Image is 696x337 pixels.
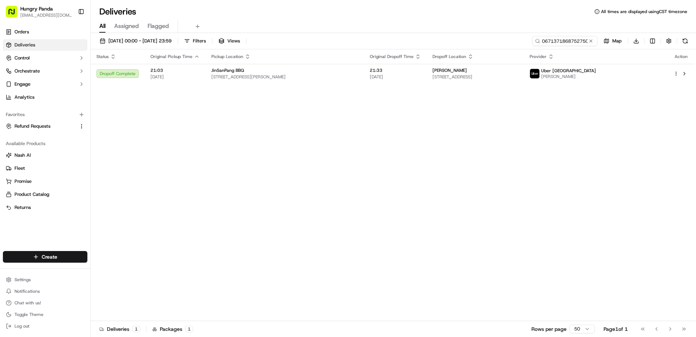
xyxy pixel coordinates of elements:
a: Product Catalog [6,191,84,198]
img: Asif Zaman Khan [7,125,19,137]
span: [STREET_ADDRESS] [432,74,518,80]
button: See all [112,93,132,102]
span: Uber [GEOGRAPHIC_DATA] [541,68,596,74]
div: 💻 [61,163,67,169]
button: Control [3,52,87,64]
span: Map [612,38,622,44]
span: All [99,22,105,30]
span: Original Pickup Time [150,54,192,59]
span: Product Catalog [14,191,49,198]
span: Deliveries [14,42,35,48]
div: 📗 [7,163,13,169]
div: 1 [185,326,193,332]
span: Promise [14,178,32,185]
p: Rows per page [531,325,567,333]
a: Returns [6,204,84,211]
button: Hungry Panda[EMAIL_ADDRESS][DOMAIN_NAME] [3,3,75,20]
div: Past conversations [7,94,49,100]
span: API Documentation [69,162,116,169]
div: Available Products [3,138,87,149]
button: Engage [3,78,87,90]
span: 9月17日 [28,112,45,118]
span: Nash AI [14,152,31,159]
span: JinSanPang BBQ [211,67,244,73]
button: Returns [3,202,87,213]
span: Toggle Theme [14,312,43,317]
input: Type to search [532,36,597,46]
a: Fleet [6,165,84,172]
img: uber-new-logo.jpeg [530,69,539,78]
button: [DATE] 00:00 - [DATE] 23:59 [96,36,175,46]
button: Chat with us! [3,298,87,308]
button: Notifications [3,286,87,296]
h1: Deliveries [99,6,136,17]
a: Analytics [3,91,87,103]
button: Promise [3,176,87,187]
span: Notifications [14,288,40,294]
span: Settings [14,277,31,283]
span: [STREET_ADDRESS][PERSON_NAME] [211,74,358,80]
button: Product Catalog [3,189,87,200]
span: 8月27日 [64,132,81,138]
span: Pylon [72,180,88,185]
div: We're available if you need us! [33,77,100,82]
div: 1 [132,326,140,332]
span: [PERSON_NAME] [432,67,467,73]
button: Refresh [680,36,690,46]
div: Packages [152,325,193,333]
a: 📗Knowledge Base [4,159,58,172]
span: Orders [14,29,29,35]
span: Fleet [14,165,25,172]
span: [DATE] 00:00 - [DATE] 23:59 [108,38,171,44]
div: Page 1 of 1 [604,325,628,333]
span: Log out [14,323,29,329]
button: Views [215,36,243,46]
span: All times are displayed using CST timezone [601,9,687,15]
span: Engage [14,81,30,87]
img: 1736555255976-a54dd68f-1ca7-489b-9aae-adbdc363a1c4 [7,69,20,82]
span: Flagged [148,22,169,30]
span: Provider [530,54,547,59]
a: 💻API Documentation [58,159,119,172]
a: Powered byPylon [51,180,88,185]
button: [EMAIL_ADDRESS][DOMAIN_NAME] [20,12,72,18]
span: 21:33 [370,67,421,73]
span: Knowledge Base [14,162,55,169]
div: Action [674,54,689,59]
div: Deliveries [99,325,140,333]
span: Chat with us! [14,300,41,306]
span: Pickup Location [211,54,243,59]
img: 1736555255976-a54dd68f-1ca7-489b-9aae-adbdc363a1c4 [14,132,20,138]
button: Orchestrate [3,65,87,77]
a: Deliveries [3,39,87,51]
button: Hungry Panda [20,5,53,12]
div: Favorites [3,109,87,120]
a: Promise [6,178,84,185]
span: Assigned [114,22,139,30]
button: Filters [181,36,209,46]
a: Orders [3,26,87,38]
p: Welcome 👋 [7,29,132,41]
button: Nash AI [3,149,87,161]
span: Create [42,253,57,260]
span: Dropoff Location [432,54,466,59]
button: Map [600,36,625,46]
a: Nash AI [6,152,84,159]
span: Status [96,54,109,59]
button: Fleet [3,163,87,174]
a: Refund Requests [6,123,76,130]
input: Got a question? Start typing here... [19,47,130,54]
button: Toggle Theme [3,309,87,320]
span: Control [14,55,30,61]
button: Log out [3,321,87,331]
button: Create [3,251,87,263]
span: [PERSON_NAME] [541,74,596,79]
button: Refund Requests [3,120,87,132]
span: Analytics [14,94,34,100]
span: • [24,112,26,118]
span: Orchestrate [14,68,40,74]
span: [DATE] [370,74,421,80]
img: Nash [7,7,22,22]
